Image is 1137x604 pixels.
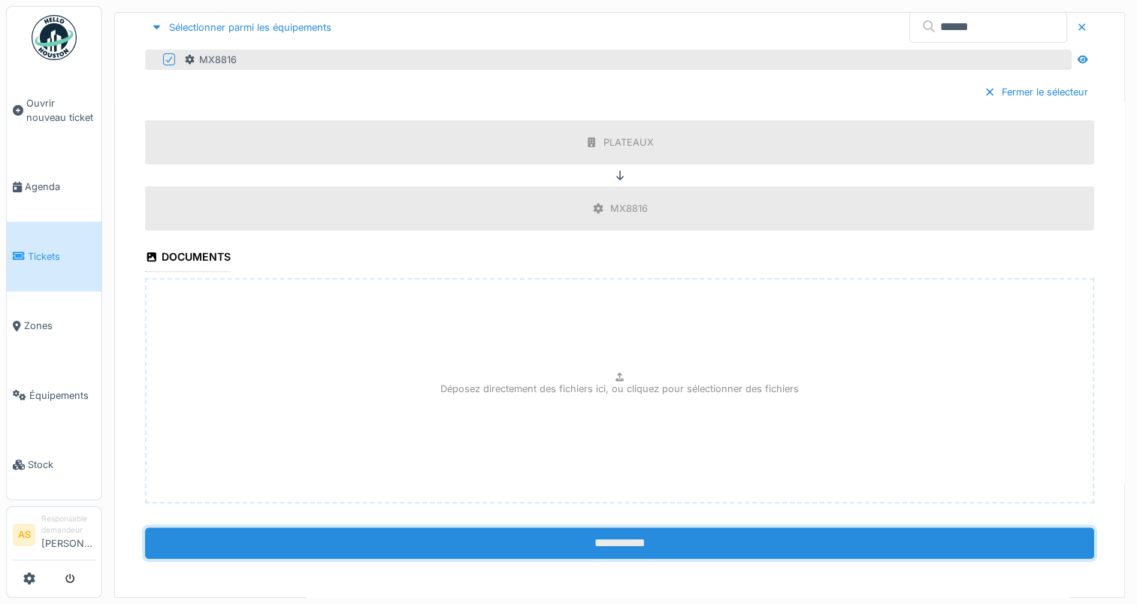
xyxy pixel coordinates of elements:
[32,15,77,60] img: Badge_color-CXgf-gQk.svg
[184,53,237,67] div: MX8816
[145,246,231,271] div: Documents
[7,68,101,153] a: Ouvrir nouveau ticket
[603,135,654,149] div: PLATEAUX
[25,180,95,194] span: Agenda
[41,513,95,536] div: Responsable demandeur
[26,96,95,125] span: Ouvrir nouveau ticket
[145,17,337,38] div: Sélectionner parmi les équipements
[7,153,101,222] a: Agenda
[28,458,95,472] span: Stock
[610,201,648,216] div: MX8816
[440,382,799,396] p: Déposez directement des fichiers ici, ou cliquez pour sélectionner des fichiers
[29,388,95,403] span: Équipements
[24,319,95,333] span: Zones
[7,361,101,430] a: Équipements
[13,513,95,560] a: AS Responsable demandeur[PERSON_NAME]
[13,524,35,546] li: AS
[7,291,101,361] a: Zones
[28,249,95,264] span: Tickets
[41,513,95,557] li: [PERSON_NAME]
[7,430,101,499] a: Stock
[7,222,101,291] a: Tickets
[978,82,1094,102] div: Fermer le sélecteur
